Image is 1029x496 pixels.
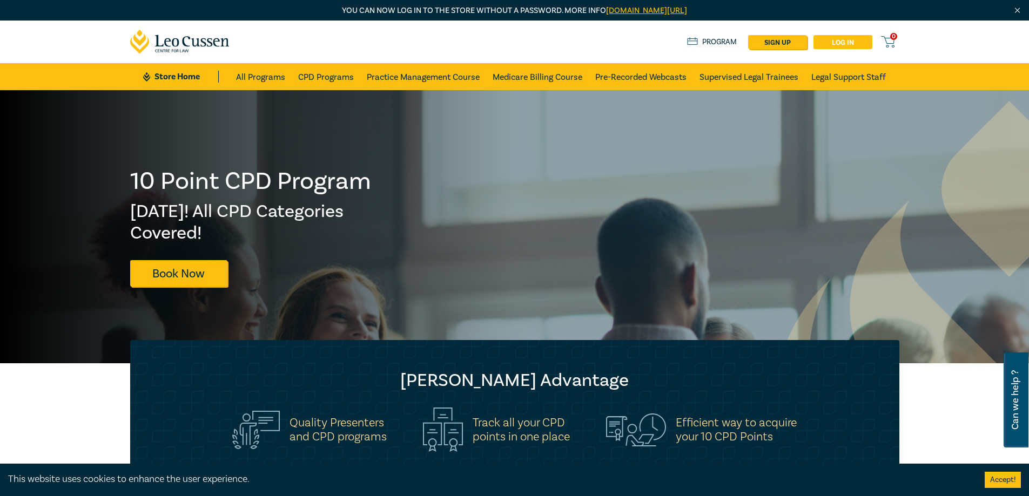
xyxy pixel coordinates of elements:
a: [DOMAIN_NAME][URL] [606,5,687,16]
a: Pre-Recorded Webcasts [595,63,687,90]
h1: 10 Point CPD Program [130,167,372,195]
h2: [PERSON_NAME] Advantage [152,370,878,391]
a: Log in [813,35,872,49]
a: sign up [748,35,807,49]
h5: Quality Presenters and CPD programs [290,416,387,444]
div: This website uses cookies to enhance the user experience. [8,472,969,486]
img: Efficient way to acquire<br>your 10 CPD Points [606,413,666,446]
a: Practice Management Course [367,63,480,90]
a: Legal Support Staff [811,63,886,90]
a: Supervised Legal Trainees [700,63,798,90]
span: Can we help ? [1010,359,1020,441]
img: Track all your CPD<br>points in one place [423,407,463,452]
a: Book Now [130,260,227,287]
a: Store Home [143,71,218,83]
a: Medicare Billing Course [493,63,582,90]
h2: [DATE]! All CPD Categories Covered! [130,201,372,244]
p: You can now log in to the store without a password. More info [130,5,899,17]
a: CPD Programs [298,63,354,90]
h5: Track all your CPD points in one place [473,416,570,444]
img: Quality Presenters<br>and CPD programs [232,411,280,449]
a: Program [687,36,737,48]
img: Close [1013,6,1022,15]
a: All Programs [236,63,285,90]
h5: Efficient way to acquire your 10 CPD Points [676,416,797,444]
span: 0 [890,33,897,40]
button: Accept cookies [985,472,1021,488]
